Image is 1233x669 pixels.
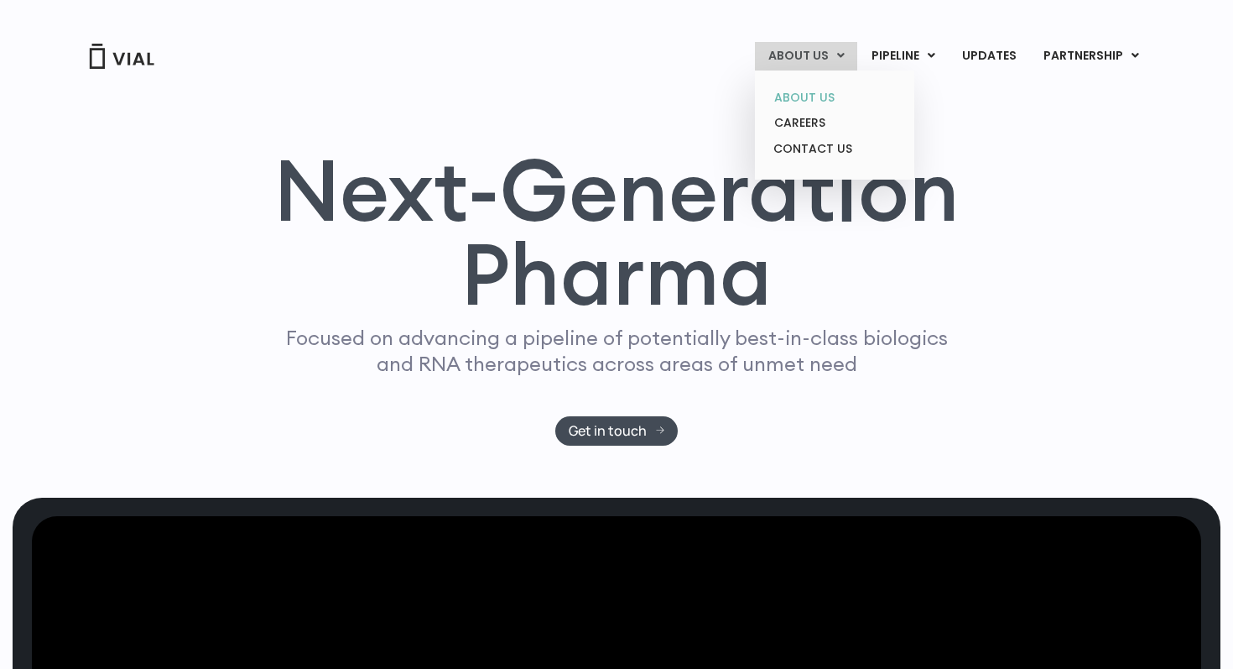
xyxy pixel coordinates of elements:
[569,425,647,437] span: Get in touch
[88,44,155,69] img: Vial Logo
[858,42,948,71] a: PIPELINEMenu Toggle
[755,42,857,71] a: ABOUT USMenu Toggle
[949,42,1029,71] a: UPDATES
[761,110,908,136] a: CAREERS
[761,85,908,111] a: ABOUT US
[253,148,980,317] h1: Next-Generation Pharma
[278,325,955,377] p: Focused on advancing a pipeline of potentially best-in-class biologics and RNA therapeutics acros...
[761,136,908,163] a: CONTACT US
[1030,42,1152,71] a: PARTNERSHIPMenu Toggle
[555,416,679,446] a: Get in touch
